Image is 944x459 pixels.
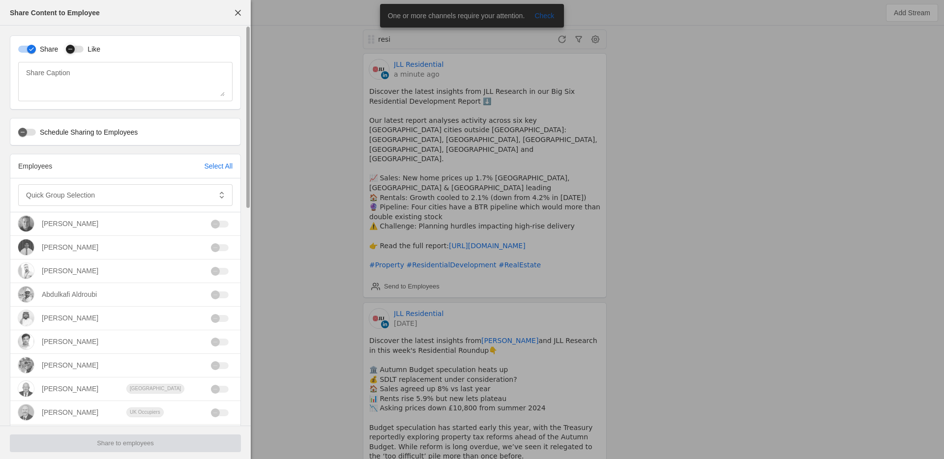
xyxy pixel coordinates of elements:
[36,127,138,137] label: Schedule Sharing to Employees
[26,189,95,201] mat-label: Quick Group Selection
[42,289,97,299] div: Abdulkafi Aldroubi
[26,67,70,79] mat-label: Share Caption
[42,242,98,252] div: [PERSON_NAME]
[36,44,58,54] label: Share
[42,360,98,370] div: [PERSON_NAME]
[18,334,34,349] img: cache
[18,287,34,302] img: cache
[42,266,98,276] div: [PERSON_NAME]
[42,337,98,346] div: [PERSON_NAME]
[18,239,34,255] img: cache
[42,313,98,323] div: [PERSON_NAME]
[10,8,100,18] div: Share Content to Employee
[204,161,233,171] div: Select All
[18,357,34,373] img: cache
[42,384,98,394] div: [PERSON_NAME]
[42,219,98,229] div: [PERSON_NAME]
[84,44,100,54] label: Like
[18,216,34,231] img: cache
[18,381,34,397] img: cache
[126,407,164,417] div: UK Occupiers
[18,162,52,170] span: Employees
[126,384,184,394] div: [GEOGRAPHIC_DATA]
[18,310,34,326] img: cache
[42,407,98,417] div: [PERSON_NAME]
[18,404,34,420] img: cache
[18,263,34,279] img: cache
